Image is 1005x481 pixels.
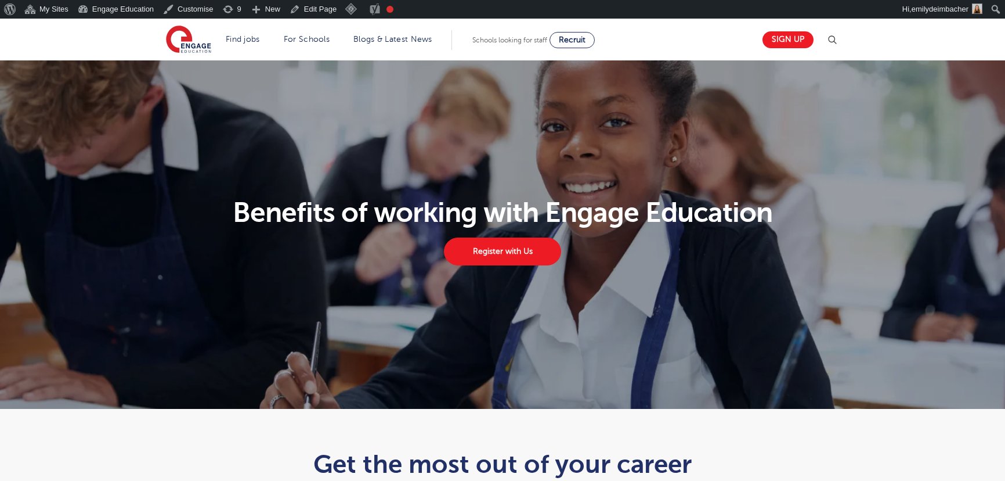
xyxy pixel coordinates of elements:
[166,26,211,55] img: Engage Education
[550,32,595,48] a: Recruit
[762,31,814,48] a: Sign up
[226,35,260,44] a: Find jobs
[472,36,547,44] span: Schools looking for staff
[444,238,561,265] a: Register with Us
[353,35,432,44] a: Blogs & Latest News
[284,35,330,44] a: For Schools
[386,6,393,13] div: Focus keyphrase not set
[218,450,787,479] h1: Get the most out of your career
[160,199,846,227] h1: Benefits of working with Engage Education
[912,5,968,13] span: emilydeimbacher
[559,35,585,44] span: Recruit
